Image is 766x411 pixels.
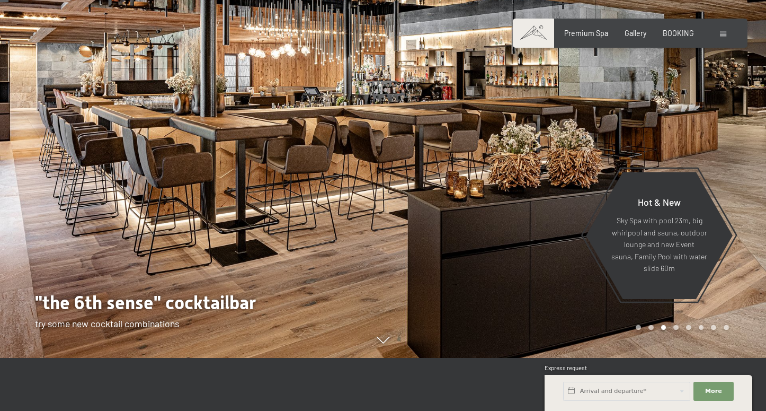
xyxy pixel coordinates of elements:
[625,29,646,38] a: Gallery
[711,325,716,330] div: Carousel Page 7
[686,325,691,330] div: Carousel Page 5
[663,29,694,38] a: BOOKING
[693,382,734,401] button: More
[632,325,728,330] div: Carousel Pagination
[585,171,733,300] a: Hot & New Sky Spa with pool 23m, big whirlpool and sauna, outdoor lounge and new Event sauna, Fam...
[705,387,722,396] span: More
[673,325,679,330] div: Carousel Page 4
[609,215,710,275] p: Sky Spa with pool 23m, big whirlpool and sauna, outdoor lounge and new Event sauna, Family Pool w...
[564,29,608,38] a: Premium Spa
[699,325,704,330] div: Carousel Page 6
[638,196,681,208] span: Hot & New
[724,325,729,330] div: Carousel Page 8
[648,325,654,330] div: Carousel Page 2
[545,364,587,371] span: Express request
[636,325,641,330] div: Carousel Page 1
[661,325,666,330] div: Carousel Page 3 (Current Slide)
